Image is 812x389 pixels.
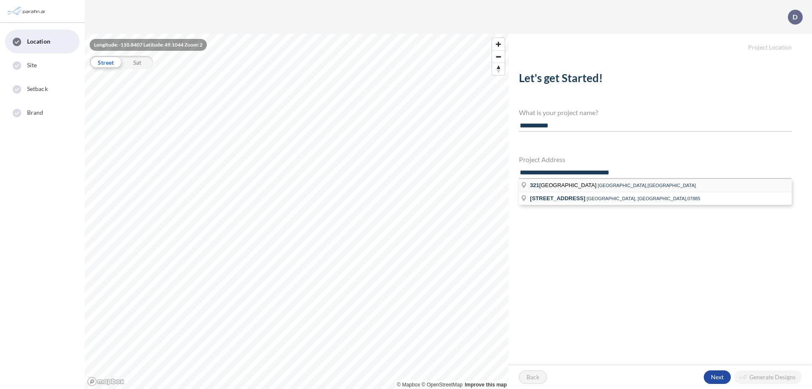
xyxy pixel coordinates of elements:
p: D [793,13,798,21]
span: Location [27,37,50,46]
span: Zoom out [492,51,505,63]
span: [GEOGRAPHIC_DATA] [530,182,598,188]
div: Street [90,56,121,69]
span: [GEOGRAPHIC_DATA],[GEOGRAPHIC_DATA] [598,183,696,188]
span: Brand [27,108,44,117]
h2: Let's get Started! [519,72,792,88]
span: Setback [27,85,48,93]
button: Next [704,370,731,384]
a: Mapbox [397,382,420,388]
img: Parafin [6,3,47,19]
p: Next [711,373,724,381]
button: Zoom out [492,50,505,63]
h4: Project Address [519,155,792,163]
div: Sat [121,56,153,69]
h5: Project Location [509,34,812,51]
h4: What is your project name? [519,108,792,116]
span: [GEOGRAPHIC_DATA], [GEOGRAPHIC_DATA],07885 [587,196,700,201]
a: OpenStreetMap [422,382,463,388]
a: Mapbox homepage [87,377,124,386]
button: Zoom in [492,38,505,50]
a: Improve this map [465,382,507,388]
div: Longitude: -110.8407 Latitude: 49.1044 Zoom: 2 [90,39,207,51]
button: Reset bearing to north [492,63,505,75]
span: 321 [530,182,539,188]
canvas: Map [85,34,509,389]
span: [STREET_ADDRESS] [530,195,585,201]
span: Site [27,61,37,69]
